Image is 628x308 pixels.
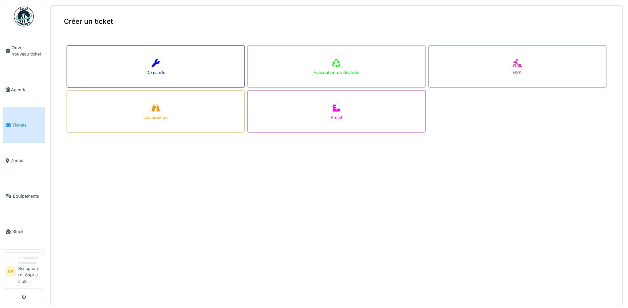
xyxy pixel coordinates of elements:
[513,69,522,76] div: HSK
[18,255,42,266] div: Responsable demandeur
[331,114,342,121] div: Projet
[314,69,359,76] div: Évacuation de déchets
[146,69,165,76] div: Demande
[3,72,45,107] a: Agenda
[3,107,45,143] a: Tickets
[3,143,45,178] a: Zones
[12,228,42,235] span: Stock
[14,7,34,26] img: Badge_color-CXgf-gQk.svg
[18,255,42,287] li: Reception rdi Aspria club
[6,255,42,289] a: RA Responsable demandeurReception rdi Aspria club
[3,178,45,214] a: Équipements
[3,214,45,249] a: Stock
[12,122,42,128] span: Tickets
[12,45,42,57] span: Ouvrir nouveau ticket
[11,157,42,164] span: Zones
[6,266,16,276] li: RA
[3,30,45,72] a: Ouvrir nouveau ticket
[51,6,622,37] div: Créer un ticket
[13,193,42,199] span: Équipements
[143,114,168,121] div: Observation
[11,87,42,93] span: Agenda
